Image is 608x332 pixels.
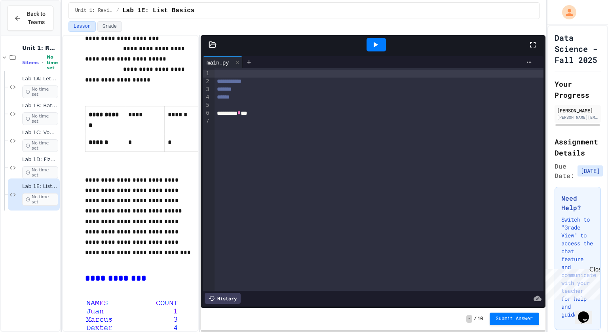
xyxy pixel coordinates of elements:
div: 4 [203,93,211,101]
span: [DATE] [578,165,603,176]
span: Lab 1B: Batter Up! [22,102,58,109]
p: Switch to "Grade View" to access the chat feature and communicate with your teacher for help and ... [561,216,594,319]
div: 1 [203,70,211,78]
span: No time set [22,166,58,179]
span: 5 items [22,60,39,65]
span: / [474,316,477,322]
button: Grade [97,21,122,32]
h2: Your Progress [555,78,601,101]
iframe: chat widget [542,266,600,300]
div: main.py [203,56,243,68]
div: 7 [203,117,211,125]
span: Due Date: [555,161,574,180]
span: Submit Answer [496,316,533,322]
div: 3 [203,85,211,93]
div: [PERSON_NAME] [557,107,598,114]
div: 6 [203,109,211,117]
span: No time set [22,85,58,98]
button: Submit Answer [490,313,540,325]
span: No time set [47,55,58,70]
div: [PERSON_NAME][EMAIL_ADDRESS][PERSON_NAME][DOMAIN_NAME] [557,114,598,120]
button: Back to Teams [7,6,53,31]
button: Lesson [68,21,96,32]
div: 2 [203,78,211,85]
span: 10 [477,316,483,322]
span: Unit 1: Review [75,8,113,14]
div: Chat with us now!Close [3,3,55,50]
span: Lab 1E: List Basics [122,6,194,15]
h3: Need Help? [561,194,594,212]
div: 5 [203,101,211,109]
span: • [42,59,44,66]
span: No time set [22,112,58,125]
span: / [116,8,119,14]
span: Lab 1C: Vowel Count [22,129,58,136]
span: Lab 1D: FizzBuzz [22,156,58,163]
h2: Assignment Details [555,136,601,158]
span: Lab 1A: Letter Grade [22,76,58,82]
span: No time set [22,193,58,206]
span: No time set [22,139,58,152]
span: - [466,315,472,323]
span: Lab 1E: List Basics [22,183,58,190]
div: main.py [203,58,233,66]
div: History [205,293,241,304]
h1: Data Science - Fall 2025 [555,32,601,65]
div: My Account [554,3,578,21]
span: Unit 1: Review [22,44,58,51]
span: Back to Teams [26,10,47,27]
iframe: chat widget [575,300,600,324]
